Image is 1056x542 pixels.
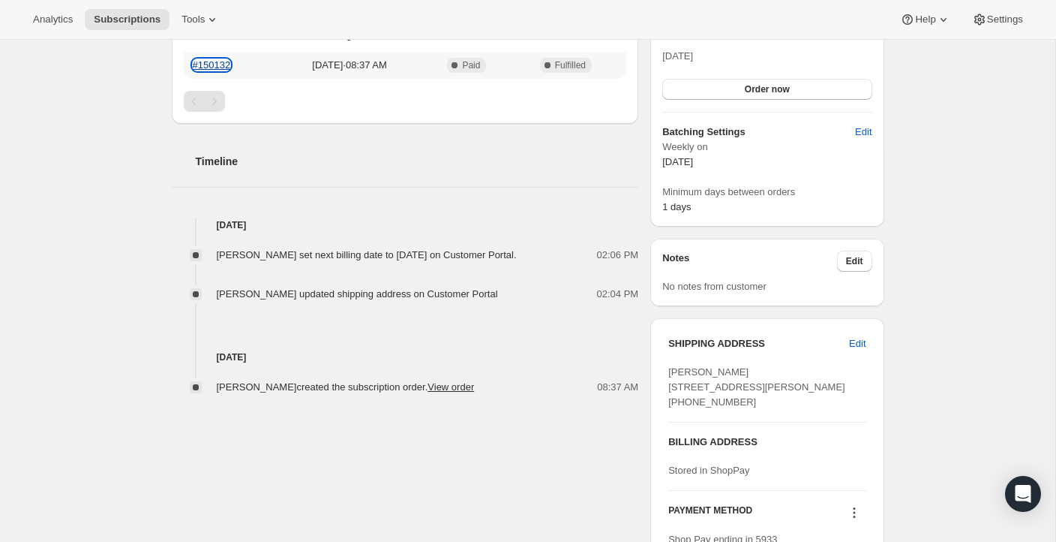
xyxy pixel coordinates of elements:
[172,218,639,233] h4: [DATE]
[181,14,205,26] span: Tools
[94,14,160,26] span: Subscriptions
[85,9,169,30] button: Subscriptions
[597,287,639,302] span: 02:04 PM
[662,79,871,100] button: Order now
[597,380,638,395] span: 08:37 AM
[745,83,790,95] span: Order now
[172,350,639,365] h4: [DATE]
[963,9,1032,30] button: Settings
[849,336,865,351] span: Edit
[915,14,935,26] span: Help
[172,9,229,30] button: Tools
[662,140,871,155] span: Weekly on
[24,9,82,30] button: Analytics
[1005,476,1041,512] div: Open Intercom Messenger
[662,251,837,272] h3: Notes
[846,120,880,144] button: Edit
[184,91,627,112] nav: Pagination
[662,201,691,212] span: 1 days
[662,185,871,200] span: Minimum days between orders
[196,154,639,169] h2: Timeline
[662,125,855,140] h6: Batching Settings
[217,381,475,393] span: [PERSON_NAME] created the subscription order.
[668,504,752,525] h3: PAYMENT METHOD
[33,14,73,26] span: Analytics
[280,58,420,73] span: [DATE] · 08:37 AM
[987,14,1023,26] span: Settings
[597,248,639,263] span: 02:06 PM
[462,59,480,71] span: Paid
[217,288,498,300] span: [PERSON_NAME] updated shipping address on Customer Portal
[668,435,865,450] h3: BILLING ADDRESS
[668,336,849,351] h3: SHIPPING ADDRESS
[662,281,766,292] span: No notes from customer
[668,366,845,408] span: [PERSON_NAME] [STREET_ADDRESS][PERSON_NAME] [PHONE_NUMBER]
[668,465,749,476] span: Stored in ShopPay
[662,50,693,62] span: [DATE]
[891,9,959,30] button: Help
[427,381,474,393] a: View order
[662,156,693,167] span: [DATE]
[555,59,586,71] span: Fulfilled
[840,332,874,356] button: Edit
[855,125,871,140] span: Edit
[837,251,872,272] button: Edit
[217,249,517,260] span: [PERSON_NAME] set next billing date to [DATE] on Customer Portal.
[846,255,863,267] span: Edit
[193,59,231,71] a: #150132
